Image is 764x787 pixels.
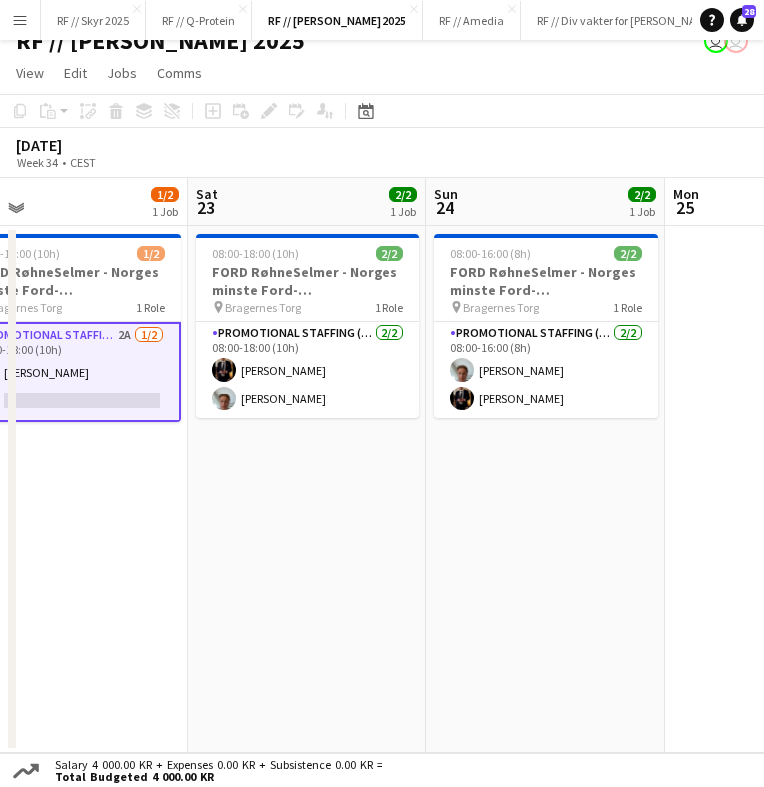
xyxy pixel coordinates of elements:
app-job-card: 08:00-16:00 (8h)2/2FORD RøhneSelmer - Norges minste Ford-forhandlerkontor Bragernes Torg1 RolePro... [434,234,658,418]
span: 25 [670,196,699,219]
a: Edit [56,60,95,86]
app-card-role: Promotional Staffing (Brand Ambassadors)2/208:00-18:00 (10h)[PERSON_NAME][PERSON_NAME] [196,322,419,418]
span: Jobs [107,64,137,82]
a: Comms [149,60,210,86]
h1: RF // [PERSON_NAME] 2025 [16,26,305,56]
button: RF // Amedia [423,1,521,40]
span: 1/2 [137,246,165,261]
a: Jobs [99,60,145,86]
div: 1 Job [629,204,655,219]
app-card-role: Promotional Staffing (Brand Ambassadors)2/208:00-16:00 (8h)[PERSON_NAME][PERSON_NAME] [434,322,658,418]
h3: FORD RøhneSelmer - Norges minste Ford-forhandlerkontor [196,263,419,299]
div: 1 Job [390,204,416,219]
button: RF // Div vakter for [PERSON_NAME] [521,1,732,40]
span: Sun [434,185,458,203]
span: Mon [673,185,699,203]
span: 2/2 [376,246,403,261]
span: 2/2 [614,246,642,261]
app-user-avatar: Fredrikke Moland Flesner [704,29,728,53]
span: View [16,64,44,82]
span: Comms [157,64,202,82]
span: Week 34 [12,155,62,170]
span: Edit [64,64,87,82]
button: RF // Skyr 2025 [41,1,146,40]
span: 1 Role [136,300,165,315]
span: 23 [193,196,218,219]
button: RF // Q-Protein [146,1,252,40]
div: CEST [70,155,96,170]
div: [DATE] [16,135,142,155]
span: 08:00-16:00 (8h) [450,246,531,261]
h3: FORD RøhneSelmer - Norges minste Ford-forhandlerkontor [434,263,658,299]
span: Bragernes Torg [225,300,301,315]
span: 08:00-18:00 (10h) [212,246,299,261]
div: 1 Job [152,204,178,219]
span: 1 Role [375,300,403,315]
app-job-card: 08:00-18:00 (10h)2/2FORD RøhneSelmer - Norges minste Ford-forhandlerkontor Bragernes Torg1 RolePr... [196,234,419,418]
app-user-avatar: Fredrikke Moland Flesner [724,29,748,53]
span: 2/2 [389,187,417,202]
span: Total Budgeted 4 000.00 KR [55,771,382,783]
span: 1 Role [613,300,642,315]
span: Sat [196,185,218,203]
span: 1/2 [151,187,179,202]
button: RF // [PERSON_NAME] 2025 [252,1,423,40]
a: View [8,60,52,86]
div: Salary 4 000.00 KR + Expenses 0.00 KR + Subsistence 0.00 KR = [43,759,386,783]
a: 28 [730,8,754,32]
span: 2/2 [628,187,656,202]
span: Bragernes Torg [463,300,539,315]
span: 28 [742,5,756,18]
span: 24 [431,196,458,219]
